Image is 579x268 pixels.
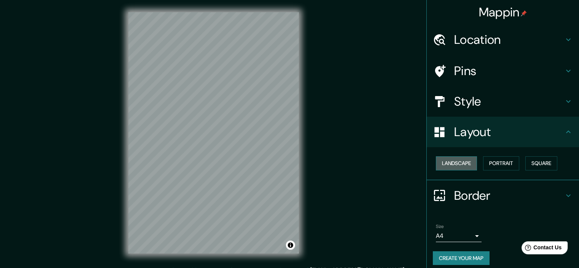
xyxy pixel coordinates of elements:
img: pin-icon.png [521,10,527,16]
div: Pins [427,56,579,86]
button: Create your map [433,251,490,265]
h4: Mappin [479,5,527,20]
button: Portrait [483,156,519,170]
div: Location [427,24,579,55]
h4: Pins [454,63,564,79]
button: Toggle attribution [286,241,295,250]
button: Square [525,156,557,170]
button: Landscape [436,156,477,170]
div: Layout [427,117,579,147]
canvas: Map [128,12,299,254]
label: Size [436,223,444,229]
div: Border [427,180,579,211]
iframe: Help widget launcher [511,238,571,260]
div: Style [427,86,579,117]
h4: Border [454,188,564,203]
h4: Layout [454,124,564,140]
h4: Location [454,32,564,47]
h4: Style [454,94,564,109]
div: A4 [436,230,482,242]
